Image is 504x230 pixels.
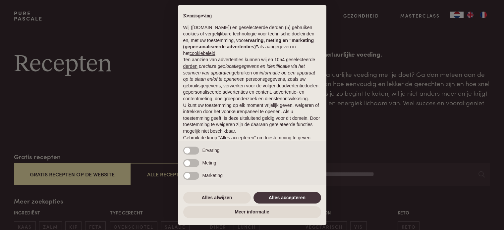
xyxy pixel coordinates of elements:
[183,70,315,82] em: informatie op een apparaat op te slaan en/of te openen
[183,192,251,204] button: Alles afwijzen
[202,173,223,178] span: Marketing
[183,57,321,102] p: Ten aanzien van advertenties kunnen wij en 1054 geselecteerde gebruiken om en persoonsgegevens, z...
[183,102,321,135] p: U kunt uw toestemming op elk moment vrijelijk geven, weigeren of intrekken door het voorkeurenpan...
[190,51,215,56] a: cookiebeleid
[183,206,321,218] button: Meer informatie
[183,135,321,154] p: Gebruik de knop “Alles accepteren” om toestemming te geven. Gebruik de knop “Alles afwijzen” om d...
[183,38,314,50] strong: ervaring, meting en “marketing (gepersonaliseerde advertenties)”
[183,13,321,19] h2: Kennisgeving
[202,148,220,153] span: Ervaring
[282,83,318,89] button: advertentiedoelen
[202,160,216,165] span: Meting
[183,24,321,57] p: Wij ([DOMAIN_NAME]) en geselecteerde derden (5) gebruiken cookies of vergelijkbare technologie vo...
[183,64,305,75] em: precieze geolocatiegegevens en identificatie via het scannen van apparaten
[183,63,198,70] button: derden
[253,192,321,204] button: Alles accepteren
